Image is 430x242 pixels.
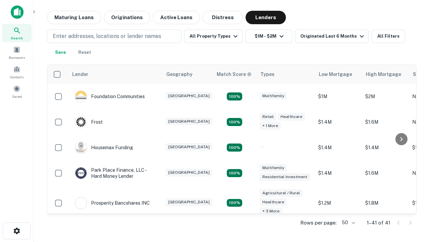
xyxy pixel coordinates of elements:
[162,65,213,84] th: Geography
[260,198,287,206] div: Healthcare
[2,82,32,100] a: Saved
[227,169,242,177] div: Matching Properties: 4, hasApolloMatch: undefined
[166,70,192,78] div: Geography
[367,219,390,227] p: 1–41 of 41
[260,92,287,100] div: Multifamily
[315,186,362,220] td: $1.2M
[75,90,145,103] div: Foundation Communities
[362,84,409,109] td: $2M
[227,144,242,152] div: Matching Properties: 4, hasApolloMatch: undefined
[47,11,101,24] button: Maturing Loans
[166,169,212,176] div: [GEOGRAPHIC_DATA]
[366,70,401,78] div: High Mortgage
[75,142,87,153] img: picture
[245,30,292,43] button: $1M - $2M
[75,197,87,209] img: picture
[2,24,32,42] a: Search
[246,11,286,24] button: Lenders
[315,109,362,135] td: $1.4M
[203,11,243,24] button: Distress
[372,30,405,43] button: All Filters
[260,122,281,130] div: + 1 more
[47,30,181,43] button: Enter addresses, locations or lender names
[396,188,430,220] iframe: Chat Widget
[166,198,212,206] div: [GEOGRAPHIC_DATA]
[68,65,162,84] th: Lender
[362,160,409,186] td: $1.6M
[227,118,242,126] div: Matching Properties: 4, hasApolloMatch: undefined
[74,46,95,59] button: Reset
[2,63,32,81] a: Contacts
[75,142,133,154] div: Housemax Funding
[256,65,315,84] th: Types
[2,43,32,62] a: Borrowers
[72,70,88,78] div: Lender
[339,218,356,228] div: 50
[315,84,362,109] td: $1M
[75,197,150,209] div: Prosperity Bancshares INC
[11,35,23,41] span: Search
[217,71,250,78] h6: Match Score
[75,116,87,128] img: picture
[362,65,409,84] th: High Mortgage
[300,32,366,40] div: Originated Last 6 Months
[217,71,252,78] div: Capitalize uses an advanced AI algorithm to match your search with the best lender. The match sco...
[166,92,212,100] div: [GEOGRAPHIC_DATA]
[260,189,303,197] div: Agricultural / Rural
[53,32,161,40] p: Enter addresses, locations or lender names
[260,207,282,215] div: + 3 more
[300,219,337,227] p: Rows per page:
[75,167,156,179] div: Park Place Finance, LLC - Hard Money Lender
[362,135,409,160] td: $1.4M
[260,173,310,181] div: Residential Investment
[75,91,87,102] img: picture
[10,74,24,80] span: Contacts
[362,186,409,220] td: $1.8M
[260,70,274,78] div: Types
[12,94,22,99] span: Saved
[260,113,276,121] div: Retail
[153,11,200,24] button: Active Loans
[227,199,242,207] div: Matching Properties: 7, hasApolloMatch: undefined
[315,160,362,186] td: $1.4M
[213,65,256,84] th: Capitalize uses an advanced AI algorithm to match your search with the best lender. The match sco...
[9,55,25,60] span: Borrowers
[278,113,305,121] div: Healthcare
[295,30,369,43] button: Originated Last 6 Months
[166,118,212,125] div: [GEOGRAPHIC_DATA]
[50,46,71,59] button: Save your search to get updates of matches that match your search criteria.
[260,164,287,172] div: Multifamily
[319,70,352,78] div: Low Mortgage
[104,11,150,24] button: Originations
[315,65,362,84] th: Low Mortgage
[75,167,87,179] img: picture
[227,92,242,100] div: Matching Properties: 4, hasApolloMatch: undefined
[315,135,362,160] td: $1.4M
[362,109,409,135] td: $1.6M
[11,5,24,19] img: capitalize-icon.png
[184,30,243,43] button: All Property Types
[166,143,212,151] div: [GEOGRAPHIC_DATA]
[75,116,103,128] div: Frost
